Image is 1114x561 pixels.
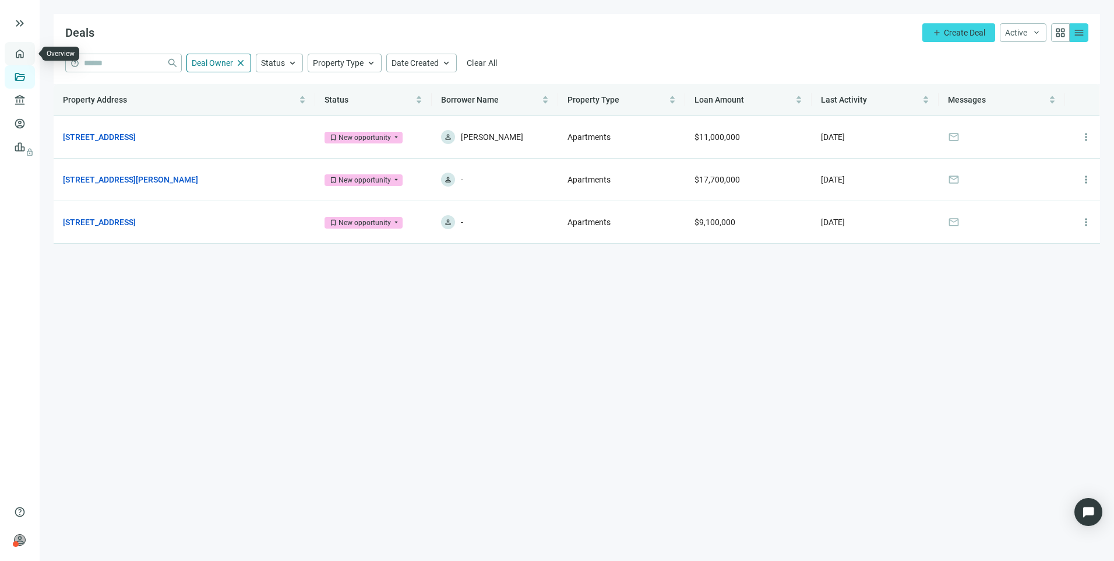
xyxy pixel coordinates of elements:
span: Active [1005,28,1027,37]
span: Deal Owner [192,58,233,68]
span: $9,100,000 [695,218,735,227]
span: $11,000,000 [695,132,740,142]
span: more_vert [1080,174,1092,185]
span: mail [948,216,960,228]
span: keyboard_arrow_down [1032,28,1041,37]
span: person [444,218,452,226]
span: Status [325,95,348,104]
span: Last Activity [821,95,867,104]
span: [DATE] [821,175,845,184]
button: more_vert [1074,125,1098,149]
a: [STREET_ADDRESS] [63,216,136,229]
span: keyboard_arrow_up [366,58,376,68]
span: Property Address [63,95,127,104]
div: New opportunity [339,132,391,143]
span: Clear All [467,58,498,68]
span: Borrower Name [441,95,499,104]
span: mail [948,131,960,143]
div: New opportunity [339,217,391,229]
span: Apartments [567,175,611,184]
span: grid_view [1055,27,1066,38]
div: Open Intercom Messenger [1074,498,1102,526]
span: Apartments [567,218,611,227]
span: help [14,506,26,518]
span: bookmark [329,176,337,184]
span: help [70,59,79,68]
button: more_vert [1074,168,1098,191]
div: New opportunity [339,174,391,186]
span: Date Created [392,58,439,68]
a: [STREET_ADDRESS][PERSON_NAME] [63,173,198,186]
span: [DATE] [821,218,845,227]
span: person [444,176,452,184]
span: Status [261,58,285,68]
span: menu [1073,27,1085,38]
span: bookmark [329,134,337,142]
span: mail [948,174,960,185]
a: [STREET_ADDRESS] [63,131,136,143]
span: Property Type [313,58,364,68]
button: Activekeyboard_arrow_down [1000,23,1046,42]
span: Apartments [567,132,611,142]
span: keyboard_arrow_up [287,58,298,68]
button: addCreate Deal [922,23,995,42]
span: more_vert [1080,131,1092,143]
span: Messages [948,95,986,104]
span: [DATE] [821,132,845,142]
span: [PERSON_NAME] [461,130,523,144]
span: Create Deal [944,28,985,37]
button: Clear All [461,54,503,72]
span: Loan Amount [695,95,744,104]
span: close [235,58,246,68]
span: person [14,534,26,546]
span: - [461,173,463,187]
span: - [461,215,463,229]
button: more_vert [1074,211,1098,234]
span: more_vert [1080,216,1092,228]
span: keyboard_arrow_up [441,58,452,68]
span: person [444,133,452,141]
span: Property Type [567,95,619,104]
span: $17,700,000 [695,175,740,184]
button: keyboard_double_arrow_right [13,16,27,30]
span: bookmark [329,219,337,227]
span: add [932,28,942,37]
